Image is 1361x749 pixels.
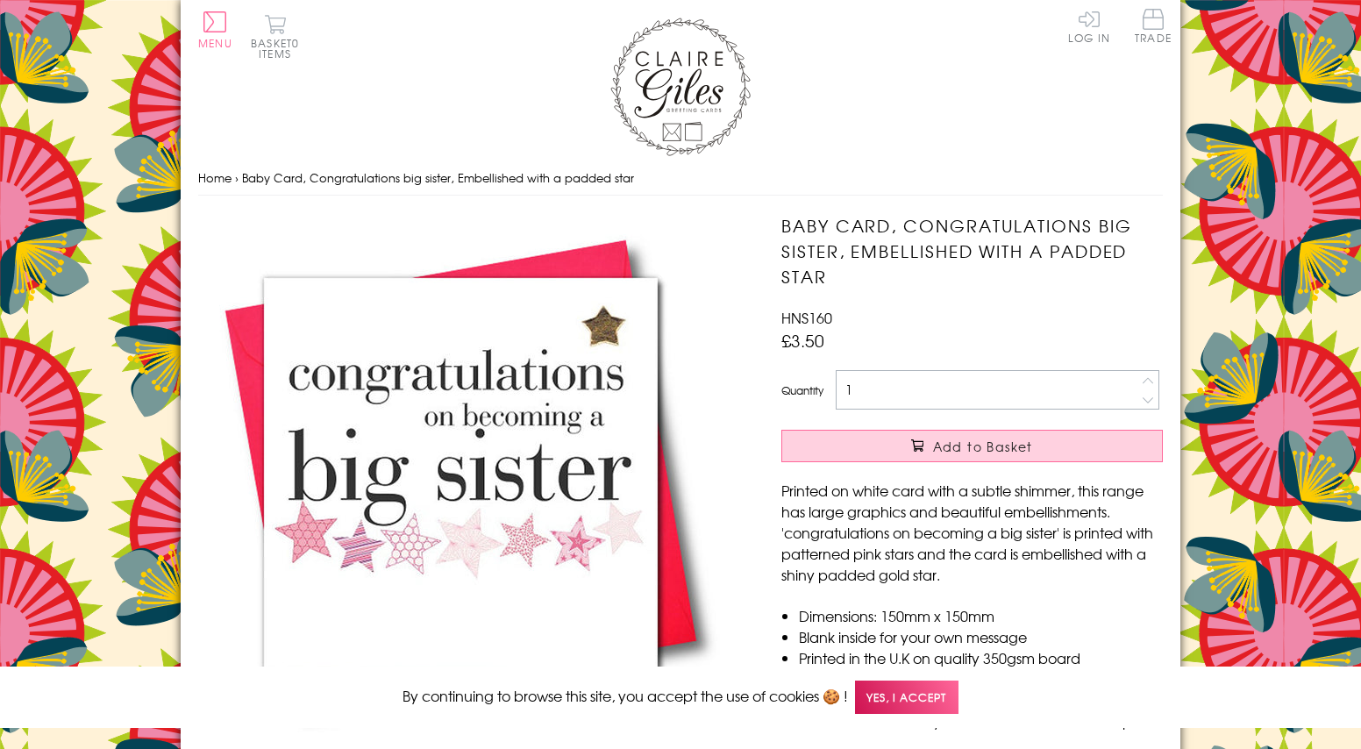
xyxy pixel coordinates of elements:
span: Baby Card, Congratulations big sister, Embellished with a padded star [242,169,634,186]
span: Menu [198,35,232,51]
button: Menu [198,11,232,48]
label: Quantity [781,382,823,398]
button: Add to Basket [781,430,1163,462]
li: Dimensions: 150mm x 150mm [799,605,1163,626]
span: › [235,169,239,186]
p: Printed on white card with a subtle shimmer, this range has large graphics and beautiful embellis... [781,480,1163,585]
li: Blank inside for your own message [799,626,1163,647]
span: £3.50 [781,328,824,353]
nav: breadcrumbs [198,160,1163,196]
a: Home [198,169,232,186]
span: Trade [1135,9,1172,43]
img: Baby Card, Congratulations big sister, Embellished with a padded star [198,213,724,738]
span: 0 items [259,35,299,61]
button: Basket0 items [251,14,299,59]
h1: Baby Card, Congratulations big sister, Embellished with a padded star [781,213,1163,289]
span: Yes, I accept [855,681,958,715]
span: Add to Basket [933,438,1033,455]
span: HNS160 [781,307,832,328]
img: Claire Giles Greetings Cards [610,18,751,156]
a: Trade [1135,9,1172,46]
a: Log In [1068,9,1110,43]
li: Printed in the U.K on quality 350gsm board [799,647,1163,668]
